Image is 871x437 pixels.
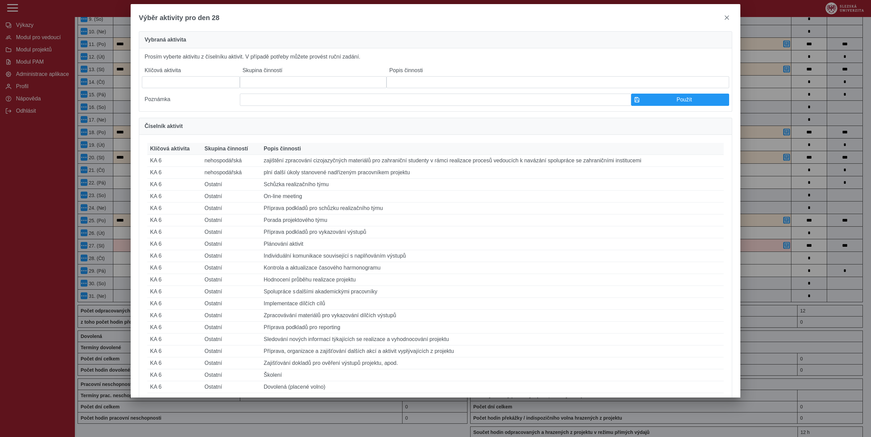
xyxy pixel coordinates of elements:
[147,274,202,286] td: KA 6
[147,167,202,179] td: KA 6
[261,322,724,334] td: Příprava podkladů pro reporting
[261,191,724,203] td: On-line meeting
[240,65,387,76] label: Skupina činností
[261,298,724,310] td: Implementace dílčích cílů
[142,94,240,106] label: Poznámka
[202,310,261,322] td: Ostatní
[261,286,724,298] td: Spolupráce s dalšími akademickými pracovníky
[202,167,261,179] td: nehospodářská
[202,286,261,298] td: Ostatní
[261,381,724,393] td: Dovolená (placené volno)
[150,146,190,152] span: Klíčová aktivita
[202,226,261,238] td: Ostatní
[202,357,261,369] td: Ostatní
[261,226,724,238] td: Příprava podkladů pro vykazování výstupů
[261,238,724,250] td: Plánování aktivit
[202,155,261,167] td: nehospodářská
[387,65,729,76] label: Popis činnosti
[261,155,724,167] td: zajištění zpracování cizojazyčných materiálů pro zahraniční studenty v rámci realizace procesů ve...
[202,203,261,214] td: Ostatní
[147,179,202,191] td: KA 6
[147,250,202,262] td: KA 6
[202,179,261,191] td: Ostatní
[202,250,261,262] td: Ostatní
[202,381,261,393] td: Ostatní
[631,94,729,106] button: Použít
[261,214,724,226] td: Porada projektového týmu
[139,48,732,112] div: Prosím vyberte aktivitu z číselníku aktivit. V případě potřeby můžete provést ruční zadání.
[147,238,202,250] td: KA 6
[147,214,202,226] td: KA 6
[261,167,724,179] td: plní další úkoly stanovené nadřízeným pracovníkem projektu
[202,274,261,286] td: Ostatní
[261,334,724,345] td: Sledování nových informací týkajících se realizace a vyhodnocování projektu
[202,298,261,310] td: Ostatní
[721,12,732,23] button: close
[642,97,726,103] span: Použít
[202,345,261,357] td: Ostatní
[261,262,724,274] td: Kontrola a aktualizace časového harmonogramu
[147,203,202,214] td: KA 6
[202,191,261,203] td: Ostatní
[261,310,724,322] td: Zpracovávání materiálů pro vykazování dílčích výstupů
[261,203,724,214] td: Příprava podkladů pro schůzku realizačního týmu
[261,357,724,369] td: Zajišťování dokladů pro ověření výstupů projektu, apod.
[202,369,261,381] td: Ostatní
[145,124,183,129] span: Číselník aktivit
[261,250,724,262] td: Individuální komunikace související s naplňováním výstupů
[147,334,202,345] td: KA 6
[147,262,202,274] td: KA 6
[202,334,261,345] td: Ostatní
[147,226,202,238] td: KA 6
[147,310,202,322] td: KA 6
[261,274,724,286] td: Hodnocení průběhu realizace projektu
[147,345,202,357] td: KA 6
[145,37,186,43] span: Vybraná aktivita
[264,146,301,152] span: Popis činnosti
[202,238,261,250] td: Ostatní
[202,262,261,274] td: Ostatní
[147,322,202,334] td: KA 6
[202,214,261,226] td: Ostatní
[147,191,202,203] td: KA 6
[142,65,240,76] label: Klíčová aktivita
[147,286,202,298] td: KA 6
[261,369,724,381] td: Školení
[147,369,202,381] td: KA 6
[261,179,724,191] td: Schůzka realizačního týmu
[139,14,219,22] span: Výběr aktivity pro den 28
[147,155,202,167] td: KA 6
[147,357,202,369] td: KA 6
[147,298,202,310] td: KA 6
[204,146,248,152] span: Skupina činností
[261,345,724,357] td: Příprava, organizace a zajišťování dalších akcí a aktivit vyplývajících z projektu
[202,322,261,334] td: Ostatní
[147,381,202,393] td: KA 6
